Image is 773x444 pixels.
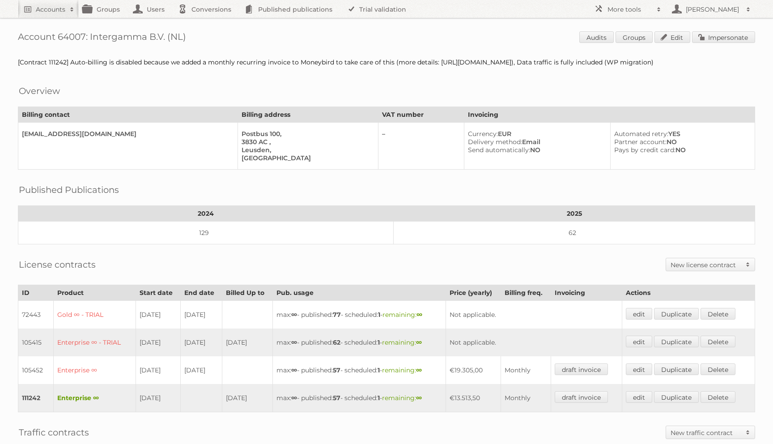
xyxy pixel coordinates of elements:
td: Monthly [501,384,551,412]
strong: 1 [378,394,380,402]
td: [DATE] [181,329,222,356]
strong: 57 [333,366,340,374]
strong: 57 [333,394,340,402]
a: Duplicate [654,363,699,375]
span: remaining: [382,311,422,319]
span: Toggle [741,258,755,271]
a: Impersonate [692,31,755,43]
strong: 1 [378,366,380,374]
strong: 77 [333,311,341,319]
h2: New traffic contract [671,428,741,437]
th: Billing freq. [501,285,551,301]
td: max: - published: - scheduled: - [273,329,446,356]
th: Invoicing [464,107,755,123]
td: [DATE] [222,329,272,356]
th: Start date [136,285,181,301]
span: remaining: [382,366,422,374]
td: 62 [394,222,755,244]
td: Not applicable. [446,301,622,329]
th: End date [181,285,222,301]
th: Actions [622,285,755,301]
a: Edit [654,31,690,43]
div: YES [614,130,748,138]
td: 111242 [18,384,54,412]
td: – [378,123,464,170]
span: Currency: [468,130,498,138]
div: NO [468,146,603,154]
a: edit [626,363,652,375]
h2: More tools [607,5,652,14]
strong: 1 [378,338,380,346]
div: NO [614,138,748,146]
h1: Account 64007: Intergamma B.V. (NL) [18,31,755,45]
span: Automated retry: [614,130,668,138]
span: remaining: [382,394,422,402]
td: €13.513,50 [446,384,501,412]
a: edit [626,308,652,320]
td: 105415 [18,329,54,356]
td: Monthly [501,356,551,384]
a: Groups [616,31,653,43]
a: Delete [701,336,735,347]
h2: Accounts [36,5,65,14]
strong: ∞ [416,311,422,319]
a: New license contract [666,258,755,271]
strong: ∞ [291,366,297,374]
span: Delivery method: [468,138,522,146]
span: Toggle [741,426,755,439]
th: 2025 [394,206,755,222]
td: [DATE] [136,329,181,356]
th: Product [54,285,136,301]
td: max: - published: - scheduled: - [273,356,446,384]
th: Pub. usage [273,285,446,301]
div: Postbus 100, [242,130,371,138]
h2: New license contract [671,260,741,269]
strong: ∞ [291,394,297,402]
td: Gold ∞ - TRIAL [54,301,136,329]
td: [DATE] [136,356,181,384]
strong: ∞ [416,366,422,374]
td: [DATE] [136,301,181,329]
th: ID [18,285,54,301]
th: VAT number [378,107,464,123]
td: 72443 [18,301,54,329]
td: 105452 [18,356,54,384]
td: €19.305,00 [446,356,501,384]
a: edit [626,336,652,347]
h2: License contracts [19,258,96,271]
th: Billing address [238,107,378,123]
strong: ∞ [291,311,297,319]
strong: 62 [333,338,340,346]
a: edit [626,391,652,403]
strong: ∞ [291,338,297,346]
td: max: - published: - scheduled: - [273,384,446,412]
h2: Published Publications [19,183,119,196]
strong: 1 [378,311,380,319]
th: Billed Up to [222,285,272,301]
a: draft invoice [555,363,608,375]
div: [Contract 111242] Auto-billing is disabled because we added a monthly recurring invoice to Moneyb... [18,58,755,66]
div: [GEOGRAPHIC_DATA] [242,154,371,162]
a: Audits [579,31,614,43]
a: New traffic contract [666,426,755,439]
div: Leusden, [242,146,371,154]
div: NO [614,146,748,154]
a: Duplicate [654,391,699,403]
td: 129 [18,222,394,244]
td: [DATE] [181,356,222,384]
div: [EMAIL_ADDRESS][DOMAIN_NAME] [22,130,230,138]
div: EUR [468,130,603,138]
a: Delete [701,308,735,320]
div: 3830 AC , [242,138,371,146]
span: Partner account: [614,138,667,146]
a: Delete [701,391,735,403]
td: Enterprise ∞ [54,384,136,412]
td: Enterprise ∞ - TRIAL [54,329,136,356]
strong: ∞ [416,338,422,346]
h2: Traffic contracts [19,426,89,439]
th: Billing contact [18,107,238,123]
td: max: - published: - scheduled: - [273,301,446,329]
a: Duplicate [654,308,699,320]
h2: [PERSON_NAME] [684,5,742,14]
td: Enterprise ∞ [54,356,136,384]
